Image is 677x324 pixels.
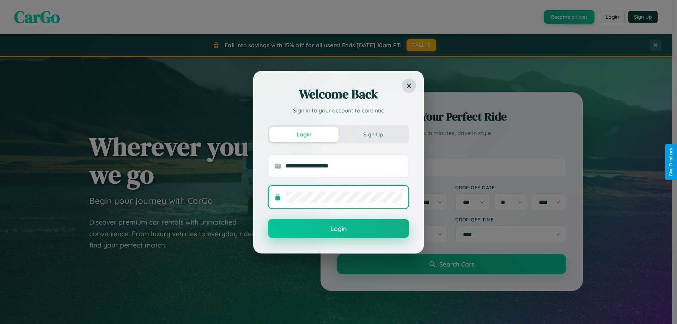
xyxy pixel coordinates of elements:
h2: Welcome Back [268,86,409,103]
button: Sign Up [338,127,408,142]
div: Give Feedback [669,148,673,176]
button: Login [268,219,409,238]
p: Sign in to your account to continue [268,106,409,115]
button: Login [269,127,338,142]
